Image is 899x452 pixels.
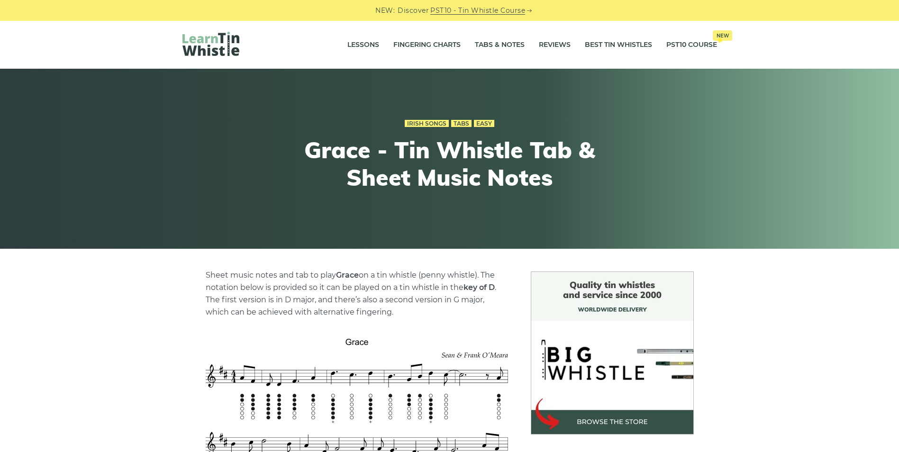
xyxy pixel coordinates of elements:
[393,33,461,57] a: Fingering Charts
[666,33,717,57] a: PST10 CourseNew
[475,33,525,57] a: Tabs & Notes
[182,32,239,56] img: LearnTinWhistle.com
[531,271,694,434] img: BigWhistle Tin Whistle Store
[451,120,472,127] a: Tabs
[463,283,495,292] strong: key of D
[585,33,652,57] a: Best Tin Whistles
[405,120,449,127] a: Irish Songs
[713,30,732,41] span: New
[539,33,571,57] a: Reviews
[474,120,494,127] a: Easy
[336,271,359,280] strong: Grace
[206,269,508,318] p: Sheet music notes and tab to play on a tin whistle (penny whistle). The notation below is provide...
[347,33,379,57] a: Lessons
[275,136,624,191] h1: Grace - Tin Whistle Tab & Sheet Music Notes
